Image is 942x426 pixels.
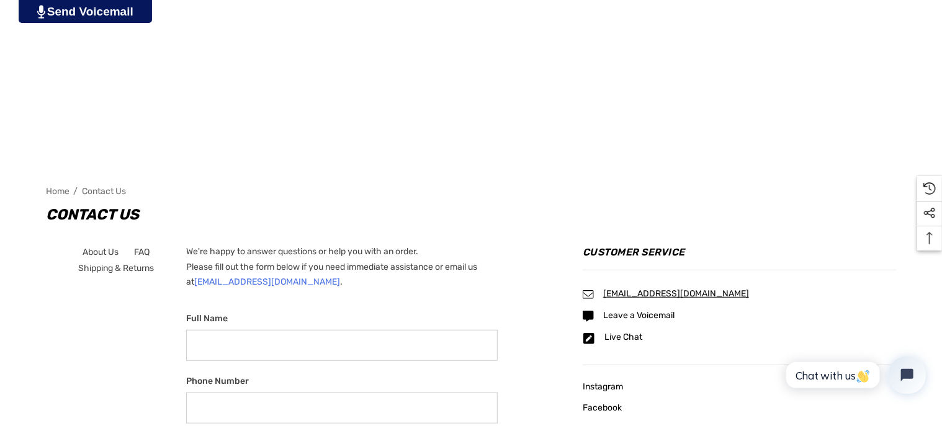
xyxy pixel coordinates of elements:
a: About Us [83,244,119,260]
span: Shipping & Returns [78,263,154,273]
span: About Us [83,247,119,257]
span: FAQ [134,247,150,257]
nav: Breadcrumb [46,180,896,202]
a: FAQ [134,244,150,260]
svg: Icon Email [583,332,595,345]
svg: Social Media [923,207,936,220]
label: Full Name [186,311,498,326]
a: [EMAIL_ADDRESS][DOMAIN_NAME] [603,289,749,299]
a: Home [46,186,70,197]
label: Phone Number [186,373,498,389]
a: Leave a Voicemail [603,311,675,321]
a: Instagram [583,379,896,395]
iframe: Tidio Chat [773,346,936,404]
p: We're happy to answer questions or help you with an order. Please fill out the form below if you ... [186,244,498,290]
h1: Contact Us [46,202,896,227]
img: PjwhLS0gR2VuZXJhdG9yOiBHcmF2aXQuaW8gLS0+PHN2ZyB4bWxucz0iaHR0cDovL3d3dy53My5vcmcvMjAwMC9zdmciIHhtb... [37,5,45,19]
span: Instagram [583,381,623,392]
a: Shipping & Returns [78,260,154,277]
span: Facebook [583,402,622,413]
a: Facebook [583,400,896,416]
svg: Icon Email [583,311,594,322]
svg: Recently Viewed [923,182,936,195]
a: Contact Us [82,186,126,197]
h4: Customer Service [583,244,896,270]
svg: Icon Email [583,289,594,300]
a: Live Chat [604,332,642,342]
a: [EMAIL_ADDRESS][DOMAIN_NAME] [194,277,340,287]
span: Live Chat [604,332,642,342]
svg: Top [917,232,942,244]
span: Leave a Voicemail [603,310,675,321]
span: [EMAIL_ADDRESS][DOMAIN_NAME] [603,288,749,299]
